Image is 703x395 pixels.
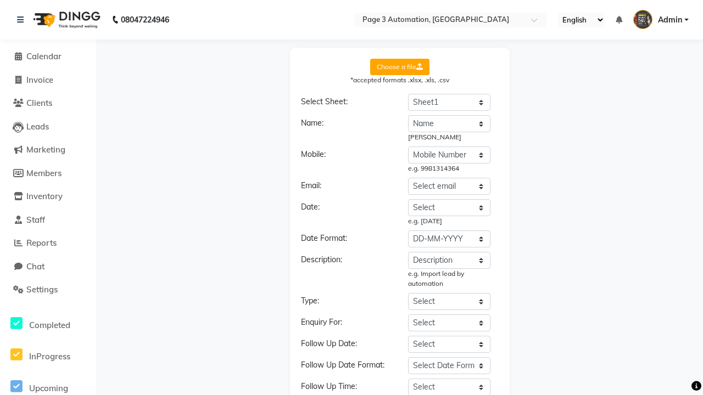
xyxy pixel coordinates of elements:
[29,383,68,393] span: Upcoming
[293,96,400,111] div: Select Sheet:
[3,214,93,227] a: Staff
[26,51,62,61] span: Calendar
[293,117,400,142] div: Name:
[29,320,70,330] span: Completed
[26,98,52,108] span: Clients
[370,59,429,75] label: Choose a file
[293,295,400,310] div: Type:
[293,233,400,247] div: Date Format:
[293,359,400,374] div: Follow Up Date Format:
[3,237,93,250] a: Reports
[26,261,44,272] span: Chat
[293,254,400,289] div: Description:
[28,4,103,35] img: logo
[26,284,58,295] span: Settings
[3,167,93,180] a: Members
[658,14,682,26] span: Admin
[293,201,400,226] div: Date:
[3,74,93,87] a: Invoice
[408,132,490,142] div: [PERSON_NAME]
[121,4,169,35] b: 08047224946
[3,144,93,156] a: Marketing
[26,238,57,248] span: Reports
[3,261,93,273] a: Chat
[293,338,400,353] div: Follow Up Date:
[3,190,93,203] a: Inventory
[293,149,400,173] div: Mobile:
[3,121,93,133] a: Leads
[3,50,93,63] a: Calendar
[408,216,490,226] div: e.g. [DATE]
[408,269,490,289] div: e.g. Import lead by automation
[293,317,400,331] div: Enquiry For:
[26,168,62,178] span: Members
[3,284,93,296] a: Settings
[26,75,53,85] span: Invoice
[3,97,93,110] a: Clients
[26,144,65,155] span: Marketing
[633,10,652,29] img: Admin
[26,215,45,225] span: Staff
[408,163,490,173] div: e.g. 9981314364
[26,121,49,132] span: Leads
[293,180,400,195] div: Email:
[29,351,70,362] span: InProgress
[301,75,499,85] div: *accepted formats .xlsx, .xls, .csv
[26,191,63,201] span: Inventory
